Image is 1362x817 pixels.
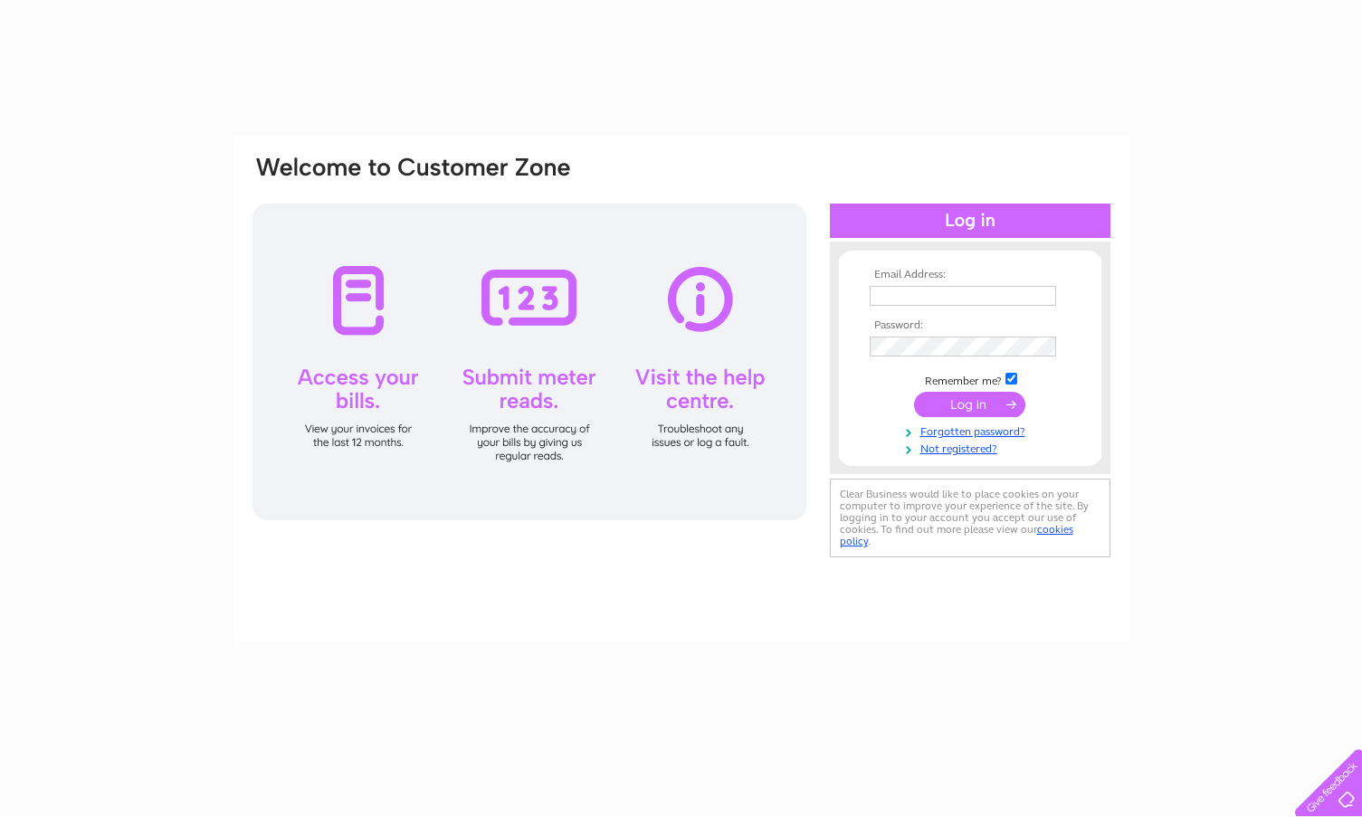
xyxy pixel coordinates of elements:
[840,523,1073,547] a: cookies policy
[865,269,1075,281] th: Email Address:
[865,319,1075,332] th: Password:
[865,370,1075,388] td: Remember me?
[870,422,1075,439] a: Forgotten password?
[914,392,1025,417] input: Submit
[870,439,1075,456] a: Not registered?
[830,479,1110,557] div: Clear Business would like to place cookies on your computer to improve your experience of the sit...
